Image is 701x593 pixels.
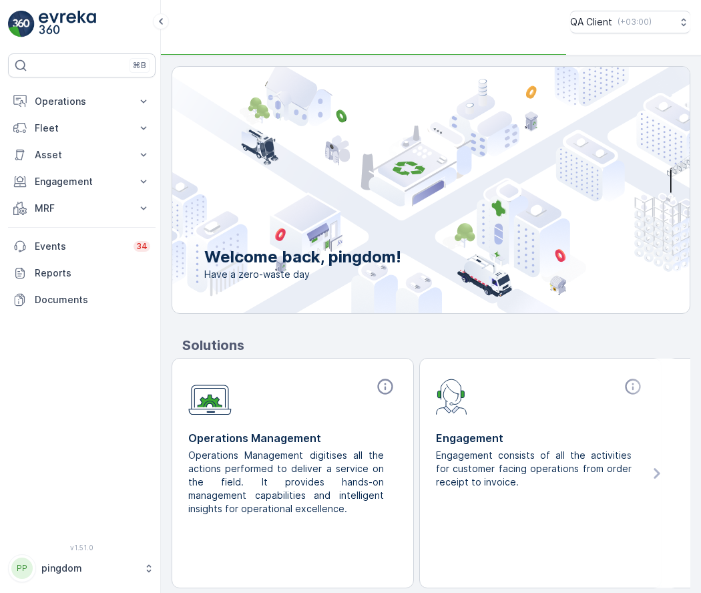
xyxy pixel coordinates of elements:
p: Solutions [182,335,690,355]
p: ( +03:00 ) [618,17,652,27]
span: Have a zero-waste day [204,268,401,281]
span: v 1.51.0 [8,544,156,552]
img: logo_light-DOdMpM7g.png [39,11,96,37]
button: Engagement [8,168,156,195]
a: Documents [8,286,156,313]
p: QA Client [570,15,612,29]
p: Engagement [35,175,129,188]
button: Operations [8,88,156,115]
p: Events [35,240,126,253]
a: Events34 [8,233,156,260]
img: city illustration [112,67,690,313]
div: PP [11,558,33,579]
p: Engagement consists of all the activities for customer facing operations from order receipt to in... [436,449,634,489]
p: Operations [35,95,129,108]
p: Engagement [436,430,645,446]
p: Operations Management [188,430,397,446]
p: Asset [35,148,129,162]
p: MRF [35,202,129,215]
img: module-icon [436,377,467,415]
p: Fleet [35,122,129,135]
img: module-icon [188,377,232,415]
button: Asset [8,142,156,168]
button: PPpingdom [8,554,156,582]
button: MRF [8,195,156,222]
p: Operations Management digitises all the actions performed to deliver a service on the field. It p... [188,449,387,516]
p: 34 [136,241,148,252]
p: Reports [35,266,150,280]
p: Welcome back, pingdom! [204,246,401,268]
button: Fleet [8,115,156,142]
a: Reports [8,260,156,286]
p: ⌘B [133,60,146,71]
button: QA Client(+03:00) [570,11,690,33]
p: Documents [35,293,150,307]
img: logo [8,11,35,37]
p: pingdom [41,562,137,575]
